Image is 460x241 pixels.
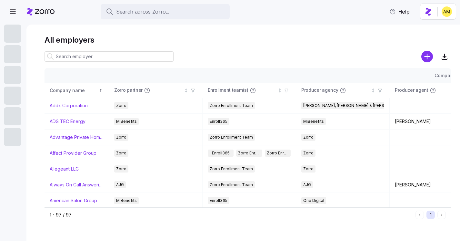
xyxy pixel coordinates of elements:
th: Enrollment team(s)Not sorted [203,83,296,98]
span: Enrollment team(s) [208,87,248,94]
div: 1 - 97 / 97 [50,212,413,218]
span: Zorro [303,134,314,141]
a: Addx Corporation [50,102,88,109]
span: Producer agency [301,87,338,94]
span: AJG [303,181,311,188]
span: MiBenefits [303,118,324,125]
a: ADS TEC Energy [50,118,85,125]
div: Not sorted [371,88,375,93]
span: MiBenefits [116,118,137,125]
svg: add icon [421,51,433,62]
span: Zorro Enrollment Team [210,165,253,173]
span: Zorro [116,165,126,173]
span: Zorro [303,165,314,173]
span: Enroll365 [212,150,230,157]
span: One Digital [303,197,324,204]
span: MiBenefits [116,197,137,204]
a: Affect Provider Group [50,150,96,156]
span: Zorro Enrollment Team [238,150,260,157]
span: Zorro Enrollment Experts [267,150,289,157]
span: Zorro Enrollment Team [210,134,253,141]
span: Search across Zorro... [116,8,169,16]
input: Search employer [45,51,174,62]
h1: All employers [45,35,451,45]
button: Search across Zorro... [101,4,230,19]
a: Allegeant LLC [50,166,79,172]
span: Enroll365 [210,197,227,204]
span: [PERSON_NAME], [PERSON_NAME] & [PERSON_NAME] [303,102,405,109]
span: Zorro [116,102,126,109]
th: Producer agencyNot sorted [296,83,390,98]
span: Enroll365 [210,118,227,125]
th: Zorro partnerNot sorted [109,83,203,98]
div: Not sorted [184,88,188,93]
div: Not sorted [277,88,282,93]
th: Company nameSorted ascending [45,83,109,98]
span: Zorro [116,134,126,141]
div: Company name [50,87,97,94]
a: American Salon Group [50,197,97,204]
span: Zorro [116,150,126,157]
button: Next page [437,211,446,219]
button: 1 [426,211,435,219]
span: Producer agent [395,87,428,94]
span: Zorro Enrollment Team [210,181,253,188]
span: AJG [116,181,124,188]
button: Previous page [415,211,424,219]
div: Sorted ascending [98,88,103,93]
span: Help [389,8,410,16]
span: Zorro [303,150,314,157]
a: Always On Call Answering Service [50,182,104,188]
a: Advantage Private Home Care [50,134,104,141]
span: Zorro Enrollment Team [210,102,253,109]
button: Help [384,5,415,18]
img: dfaaf2f2725e97d5ef9e82b99e83f4d7 [442,6,452,17]
span: Zorro partner [114,87,143,94]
